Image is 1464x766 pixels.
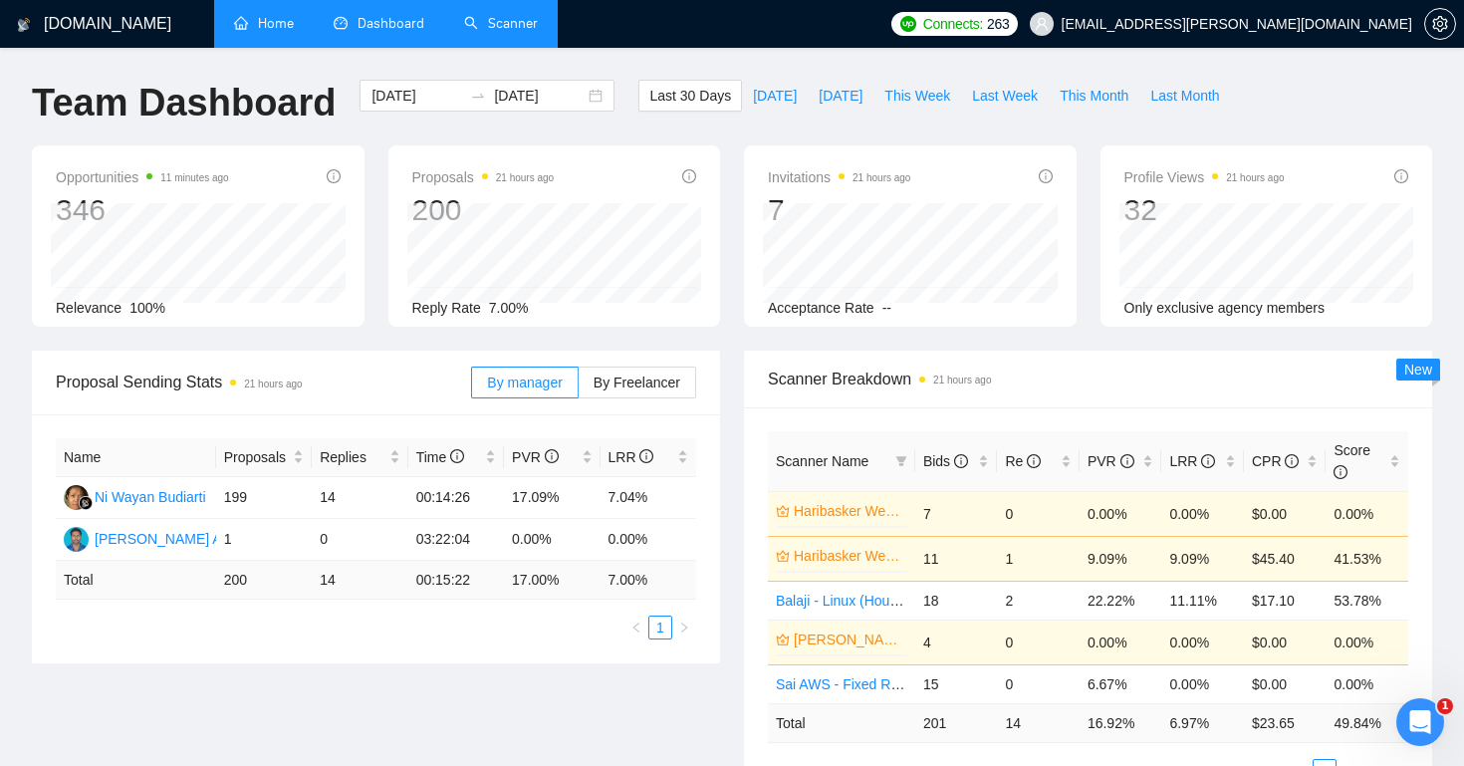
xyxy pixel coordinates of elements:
[1396,698,1444,746] iframe: Intercom live chat
[1437,698,1453,714] span: 1
[1244,536,1327,581] td: $45.40
[1201,454,1215,468] span: info-circle
[1244,491,1327,536] td: $0.00
[56,370,471,394] span: Proposal Sending Stats
[1080,581,1162,620] td: 22.22%
[64,530,222,546] a: GP[PERSON_NAME] A
[954,454,968,468] span: info-circle
[450,449,464,463] span: info-circle
[601,477,697,519] td: 7.04%
[234,15,294,32] a: homeHome
[1326,536,1408,581] td: 41.53%
[412,165,555,189] span: Proposals
[915,620,998,664] td: 4
[1039,169,1053,183] span: info-circle
[224,446,289,468] span: Proposals
[95,486,206,508] div: Ni Wayan Budiarti
[672,616,696,639] button: right
[1326,581,1408,620] td: 53.78%
[494,85,585,107] input: End date
[853,172,910,183] time: 21 hours ago
[742,80,808,112] button: [DATE]
[412,300,481,316] span: Reply Rate
[1424,16,1456,32] a: setting
[776,549,790,563] span: crown
[882,300,891,316] span: --
[672,616,696,639] li: Next Page
[504,561,600,600] td: 17.00 %
[923,453,968,469] span: Bids
[1424,8,1456,40] button: setting
[1035,17,1049,31] span: user
[1088,453,1134,469] span: PVR
[1244,620,1327,664] td: $0.00
[776,676,950,692] a: Sai AWS - Fixed Rate($100)
[768,165,910,189] span: Invitations
[489,300,529,316] span: 7.00%
[1060,85,1128,107] span: This Month
[32,80,336,127] h1: Team Dashboard
[1080,491,1162,536] td: 0.00%
[1124,300,1326,316] span: Only exclusive agency members
[216,519,312,561] td: 1
[470,88,486,104] span: to
[1005,453,1041,469] span: Re
[216,561,312,600] td: 200
[1049,80,1139,112] button: This Month
[961,80,1049,112] button: Last Week
[601,519,697,561] td: 0.00%
[768,703,915,742] td: Total
[1334,442,1370,480] span: Score
[682,169,696,183] span: info-circle
[408,477,504,519] td: 00:14:26
[933,375,991,385] time: 21 hours ago
[545,449,559,463] span: info-circle
[160,172,228,183] time: 11 minutes ago
[1326,703,1408,742] td: 49.84 %
[358,15,424,32] span: Dashboard
[56,165,229,189] span: Opportunities
[624,616,648,639] button: left
[638,80,742,112] button: Last 30 Days
[56,438,216,477] th: Name
[819,85,862,107] span: [DATE]
[371,85,462,107] input: Start date
[997,620,1080,664] td: 0
[776,593,970,609] a: Balaji - Linux (Hourly Rate $20)
[312,438,407,477] th: Replies
[504,477,600,519] td: 17.09%
[972,85,1038,107] span: Last Week
[64,527,89,552] img: GP
[794,500,903,522] a: Haribasker Web - Hourly Rate($25)
[776,453,868,469] span: Scanner Name
[624,616,648,639] li: Previous Page
[997,664,1080,703] td: 0
[1161,664,1244,703] td: 0.00%
[512,449,559,465] span: PVR
[64,488,206,504] a: NWNi Wayan Budiarti
[987,13,1009,35] span: 263
[470,88,486,104] span: swap-right
[408,561,504,600] td: 00:15:22
[997,581,1080,620] td: 2
[312,477,407,519] td: 14
[891,446,911,476] span: filter
[649,85,731,107] span: Last 30 Days
[601,561,697,600] td: 7.00 %
[1139,80,1230,112] button: Last Month
[504,519,600,561] td: 0.00%
[768,367,1408,391] span: Scanner Breakdown
[768,191,910,229] div: 7
[1124,191,1285,229] div: 32
[56,561,216,600] td: Total
[1120,454,1134,468] span: info-circle
[1252,453,1299,469] span: CPR
[1124,165,1285,189] span: Profile Views
[412,191,555,229] div: 200
[630,622,642,634] span: left
[129,300,165,316] span: 100%
[609,449,654,465] span: LRR
[496,172,554,183] time: 21 hours ago
[1285,454,1299,468] span: info-circle
[95,528,222,550] div: [PERSON_NAME] A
